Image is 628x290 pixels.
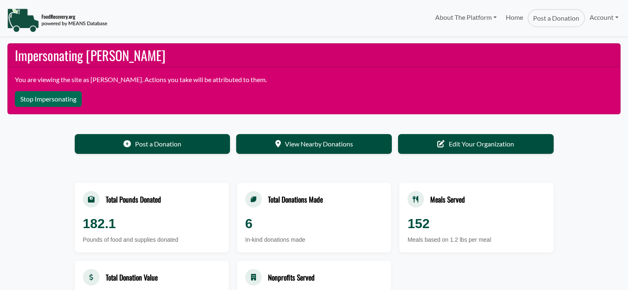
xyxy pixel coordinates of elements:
a: Post a Donation [528,9,585,27]
div: Meals based on 1.2 lbs per meal [408,236,545,244]
div: Total Donation Value [106,272,158,283]
h2: Impersonating [PERSON_NAME] [8,44,621,67]
div: Total Donations Made [268,194,323,205]
div: Pounds of food and supplies donated [83,236,220,244]
div: Total Pounds Donated [106,194,161,205]
div: 182.1 [83,214,220,233]
img: NavigationLogo_FoodRecovery-91c16205cd0af1ed486a0f1a7774a6544ea792ac00100771e7dd3ec7c0e58e41.png [7,8,107,33]
a: About The Platform [430,9,501,26]
div: 6 [245,214,383,233]
a: Edit Your Organization [398,134,554,154]
button: Stop Impersonating [15,91,82,107]
a: Home [501,9,528,27]
div: Meals Served [430,194,465,205]
a: Post a Donation [75,134,230,154]
div: In-kind donations made [245,236,383,244]
a: Account [585,9,623,26]
div: Nonprofits Served [268,272,315,283]
a: View Nearby Donations [236,134,392,154]
div: 152 [408,214,545,233]
p: You are viewing the site as [PERSON_NAME]. Actions you take will be attributed to them. [15,75,613,85]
